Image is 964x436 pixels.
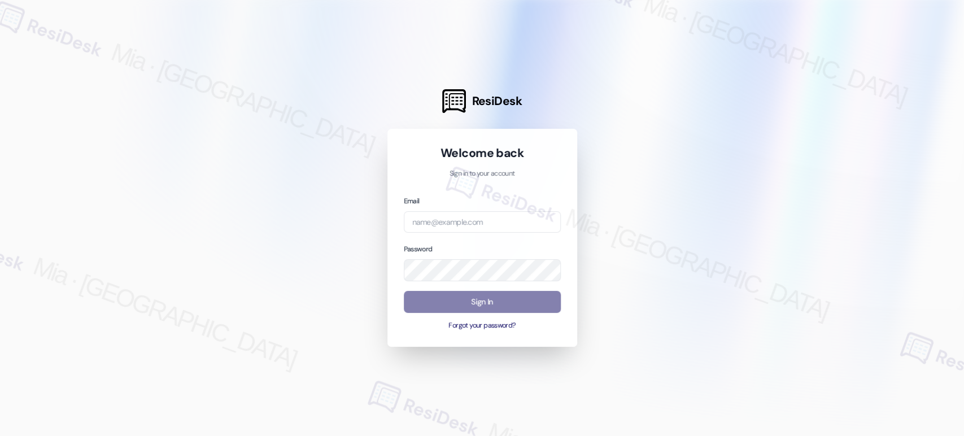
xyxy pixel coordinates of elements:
label: Password [404,245,433,254]
h1: Welcome back [404,145,561,161]
button: Forgot your password? [404,321,561,331]
span: ResiDesk [472,93,522,109]
p: Sign in to your account [404,169,561,179]
label: Email [404,197,420,206]
button: Sign In [404,291,561,313]
input: name@example.com [404,211,561,233]
img: ResiDesk Logo [442,89,466,113]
